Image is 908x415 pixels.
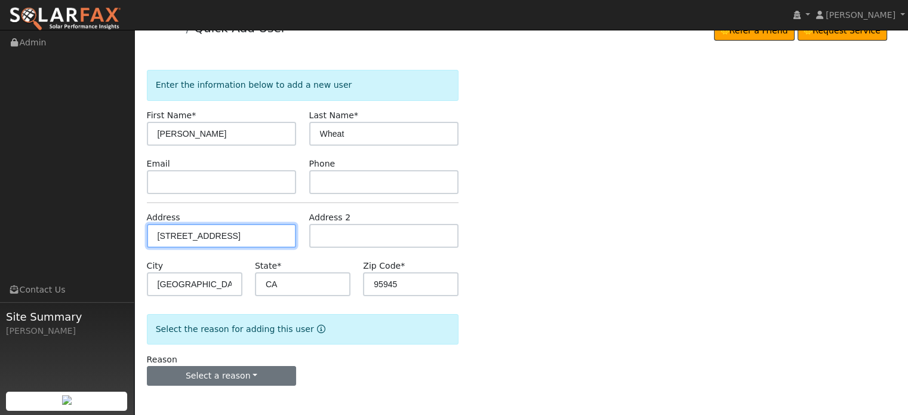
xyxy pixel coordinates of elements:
[401,261,405,270] span: Required
[354,110,358,120] span: Required
[255,260,281,272] label: State
[147,70,459,100] div: Enter the information below to add a new user
[147,314,459,345] div: Select the reason for adding this user
[6,325,128,337] div: [PERSON_NAME]
[714,21,795,41] a: Refer a Friend
[277,261,281,270] span: Required
[192,110,196,120] span: Required
[798,21,888,41] a: Request Service
[147,366,297,386] button: Select a reason
[309,158,336,170] label: Phone
[147,158,170,170] label: Email
[62,395,72,405] img: retrieve
[147,260,164,272] label: City
[6,309,128,325] span: Site Summary
[9,7,121,32] img: SolarFax
[194,21,286,35] a: Quick Add User
[155,23,182,32] a: Admin
[826,10,895,20] span: [PERSON_NAME]
[363,260,405,272] label: Zip Code
[309,109,358,122] label: Last Name
[147,353,177,366] label: Reason
[147,211,180,224] label: Address
[147,109,196,122] label: First Name
[309,211,351,224] label: Address 2
[314,324,325,334] a: Reason for new user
